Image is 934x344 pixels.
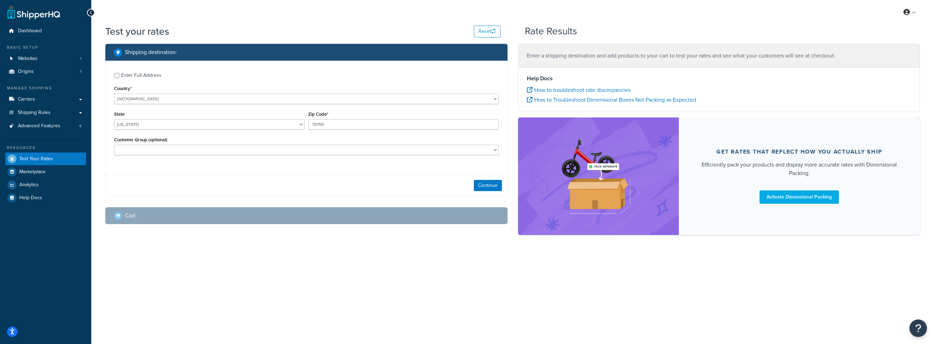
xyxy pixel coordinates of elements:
[5,93,86,106] a: Carriers
[525,26,577,37] h2: Rate Results
[5,178,86,191] a: Analytics
[5,166,86,178] a: Marketplace
[5,120,86,133] a: Advanced Features4
[5,153,86,165] a: Test Your Rates
[18,69,34,75] span: Origins
[19,169,46,175] span: Marketplace
[19,182,39,188] span: Analytics
[125,49,177,55] h2: Shipping destination :
[19,195,42,201] span: Help Docs
[760,190,839,204] a: Activate Dimensional Packing
[18,56,38,62] span: Websites
[114,86,132,91] label: Country*
[114,112,125,117] label: State
[18,96,35,102] span: Carriers
[105,25,169,38] h1: Test your rates
[18,123,60,129] span: Advanced Features
[114,73,119,78] input: Enter Full Address
[527,96,696,104] a: How to Troubleshoot Dimensional Boxes Not Packing as Expected
[5,65,86,78] li: Origins
[80,69,81,75] span: 1
[5,145,86,151] div: Resources
[474,26,501,38] button: Reset
[5,106,86,119] a: Shipping Rules
[555,128,642,224] img: feature-image-dim-d40ad3071a2b3c8e08177464837368e35600d3c5e73b18a22c1e4bb210dc32ac.png
[5,52,86,65] a: Websites1
[527,86,630,94] a: How to troubleshoot rate discrepancies
[5,191,86,204] a: Help Docs
[18,110,51,116] span: Shipping Rules
[696,161,903,177] div: Efficiently pack your products and display more accurate rates with Dimensional Packing.
[5,65,86,78] a: Origins1
[5,85,86,91] div: Manage Shipping
[125,213,137,219] h2: Cart :
[5,45,86,50] div: Basic Setup
[80,56,81,62] span: 1
[79,123,81,129] span: 4
[527,51,912,61] p: Enter a shipping destination and add products to your cart to test your rates and see what your c...
[474,180,502,191] button: Continue
[527,74,912,83] h4: Help Docs
[5,120,86,133] li: Advanced Features
[18,28,42,34] span: Dashboard
[19,156,53,162] span: Test Your Rates
[5,52,86,65] li: Websites
[909,319,927,337] button: Open Resource Center
[121,70,161,80] div: Enter Full Address
[308,112,328,117] label: Zip Code*
[114,137,167,142] label: Customer Group (optional)
[5,25,86,38] a: Dashboard
[716,148,882,155] div: Get rates that reflect how you actually ship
